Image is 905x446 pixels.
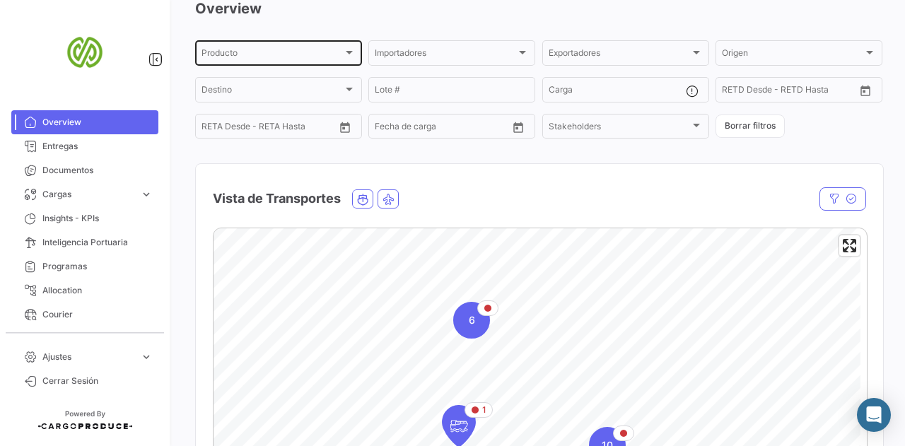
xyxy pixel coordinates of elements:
div: Map marker [453,302,490,339]
a: Overview [11,110,158,134]
h4: Vista de Transportes [213,189,341,209]
button: Ocean [353,190,373,208]
a: Insights - KPIs [11,206,158,230]
input: Hasta [757,87,821,97]
a: Inteligencia Portuaria [11,230,158,254]
a: Courier [11,303,158,327]
input: Hasta [410,124,474,134]
input: Desde [722,87,747,97]
span: Destino [202,87,343,97]
span: Origen [722,50,863,60]
a: Programas [11,254,158,278]
button: Air [378,190,398,208]
button: Open calendar [508,117,529,138]
span: Insights - KPIs [42,212,153,225]
span: expand_more [140,188,153,201]
span: Cerrar Sesión [42,375,153,387]
button: Borrar filtros [716,115,785,138]
span: 1 [482,404,486,416]
span: Producto [202,50,343,60]
a: Allocation [11,278,158,303]
span: Inteligencia Portuaria [42,236,153,249]
span: Ajustes [42,351,134,363]
button: Open calendar [334,117,356,138]
span: Cargas [42,188,134,201]
span: Allocation [42,284,153,297]
button: Open calendar [855,80,876,101]
span: Programas [42,260,153,273]
img: san-miguel-logo.png [49,17,120,88]
input: Hasta [237,124,300,134]
span: expand_more [140,351,153,363]
div: Abrir Intercom Messenger [857,398,891,432]
span: Importadores [375,50,516,60]
span: Courier [42,308,153,321]
span: 6 [469,313,475,327]
span: Documentos [42,164,153,177]
span: Overview [42,116,153,129]
span: Exportadores [549,50,690,60]
input: Desde [375,124,400,134]
span: Stakeholders [549,124,690,134]
a: Documentos [11,158,158,182]
button: Enter fullscreen [839,235,860,256]
span: Entregas [42,140,153,153]
a: Entregas [11,134,158,158]
input: Desde [202,124,227,134]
